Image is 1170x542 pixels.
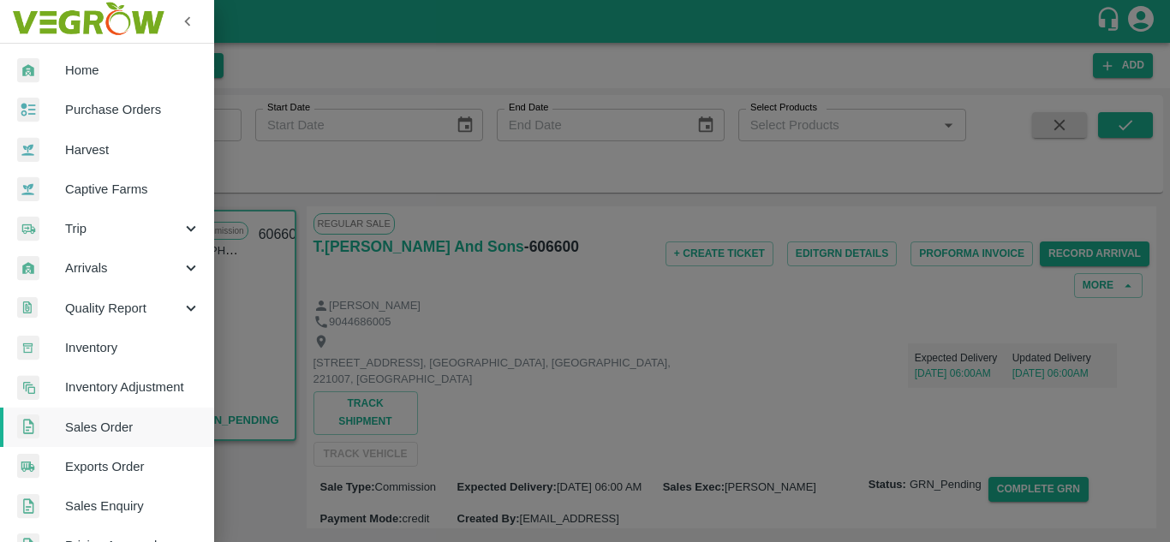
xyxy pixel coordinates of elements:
[17,256,39,281] img: whArrival
[65,180,200,199] span: Captive Farms
[65,497,200,515] span: Sales Enquiry
[17,176,39,202] img: harvest
[17,336,39,360] img: whInventory
[17,98,39,122] img: reciept
[17,137,39,163] img: harvest
[17,414,39,439] img: sales
[65,378,200,396] span: Inventory Adjustment
[65,457,200,476] span: Exports Order
[65,338,200,357] span: Inventory
[65,219,182,238] span: Trip
[17,297,38,319] img: qualityReport
[17,494,39,519] img: sales
[17,375,39,400] img: inventory
[65,140,200,159] span: Harvest
[65,299,182,318] span: Quality Report
[65,100,200,119] span: Purchase Orders
[17,454,39,479] img: shipments
[17,217,39,241] img: delivery
[65,61,200,80] span: Home
[65,259,182,277] span: Arrivals
[17,58,39,83] img: whArrival
[65,418,200,437] span: Sales Order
